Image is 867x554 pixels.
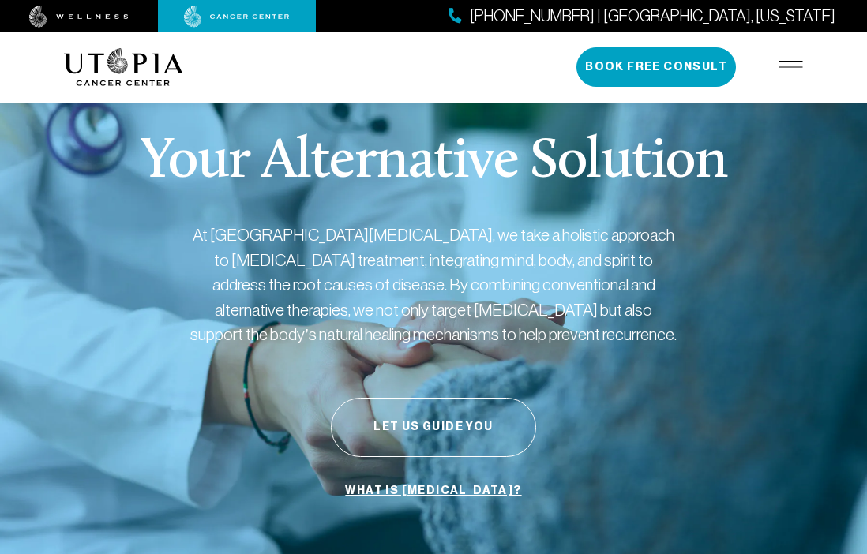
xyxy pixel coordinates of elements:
a: [PHONE_NUMBER] | [GEOGRAPHIC_DATA], [US_STATE] [449,5,835,28]
p: Your Alternative Solution [140,134,726,191]
a: What is [MEDICAL_DATA]? [341,476,525,506]
p: At [GEOGRAPHIC_DATA][MEDICAL_DATA], we take a holistic approach to [MEDICAL_DATA] treatment, inte... [189,223,678,347]
button: Book Free Consult [576,47,736,87]
span: [PHONE_NUMBER] | [GEOGRAPHIC_DATA], [US_STATE] [470,5,835,28]
img: logo [64,48,183,86]
img: wellness [29,6,129,28]
img: cancer center [184,6,290,28]
img: icon-hamburger [779,61,803,73]
button: Let Us Guide You [331,398,536,457]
